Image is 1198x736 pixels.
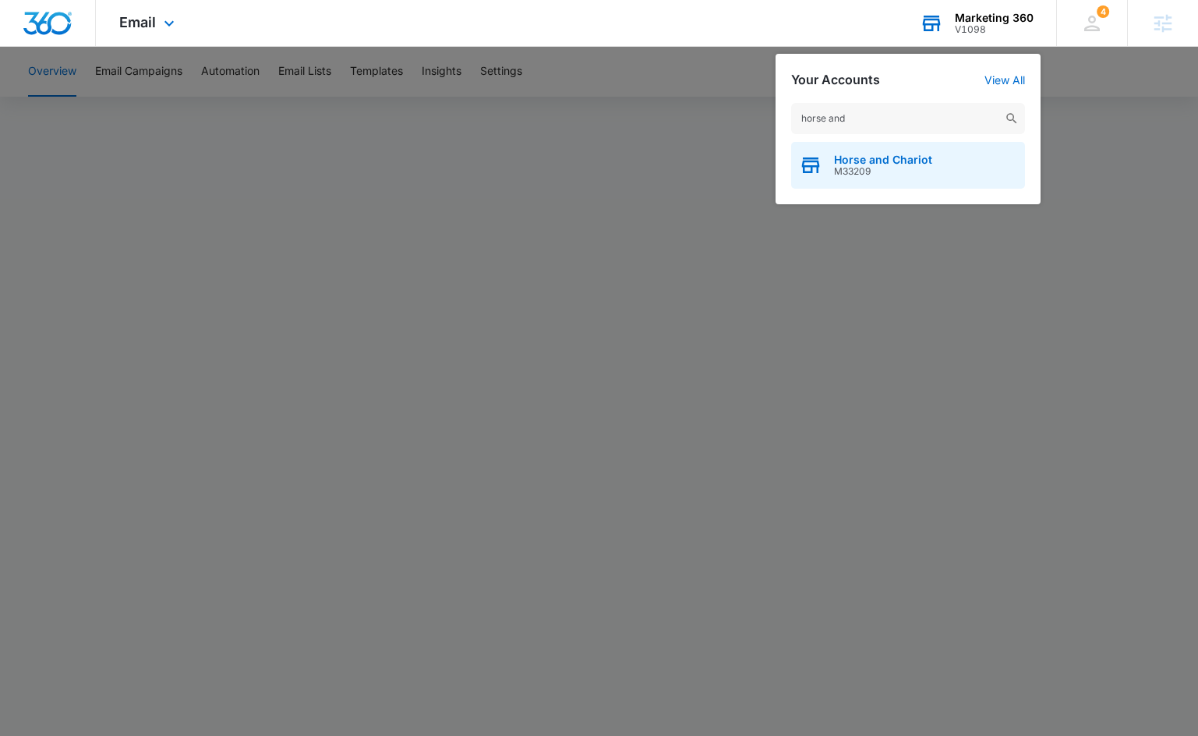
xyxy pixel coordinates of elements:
[1097,5,1109,18] div: notifications count
[791,142,1025,189] button: Horse and ChariotM33209
[955,24,1034,35] div: account id
[791,73,880,87] h2: Your Accounts
[834,154,932,166] span: Horse and Chariot
[834,166,932,177] span: M33209
[955,12,1034,24] div: account name
[791,103,1025,134] input: Search Accounts
[119,14,156,30] span: Email
[984,73,1025,87] a: View All
[1097,5,1109,18] span: 4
